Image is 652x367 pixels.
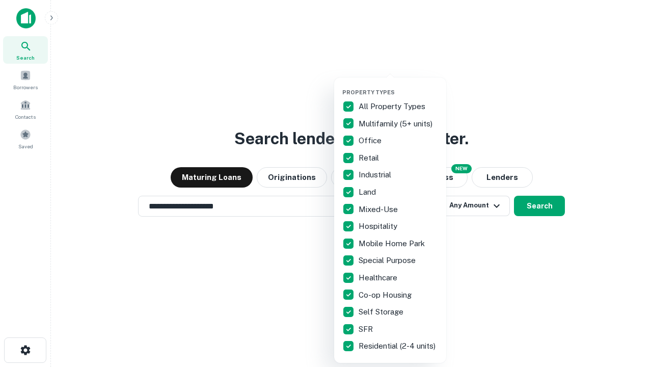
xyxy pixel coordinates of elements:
iframe: Chat Widget [601,285,652,334]
p: Residential (2-4 units) [359,340,438,352]
p: All Property Types [359,100,427,113]
p: Industrial [359,169,393,181]
p: Co-op Housing [359,289,414,301]
p: Mobile Home Park [359,238,427,250]
span: Property Types [342,89,395,95]
p: Special Purpose [359,254,418,267]
p: Multifamily (5+ units) [359,118,434,130]
p: Self Storage [359,306,405,318]
p: Retail [359,152,381,164]
p: Mixed-Use [359,203,400,216]
p: SFR [359,323,375,335]
p: Office [359,135,384,147]
p: Hospitality [359,220,399,232]
p: Land [359,186,378,198]
p: Healthcare [359,272,399,284]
